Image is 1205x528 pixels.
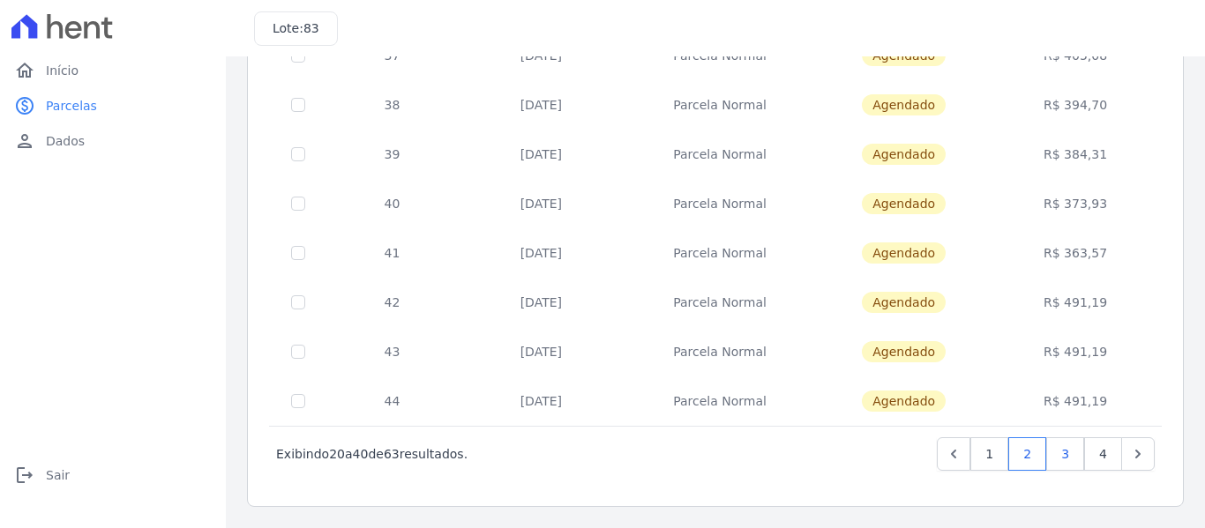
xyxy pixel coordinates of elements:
a: 1 [970,437,1008,471]
td: 40 [326,179,458,228]
td: 41 [326,228,458,278]
td: R$ 373,93 [992,179,1158,228]
span: Agendado [862,242,946,264]
td: R$ 491,19 [992,278,1158,327]
a: 2 [1008,437,1046,471]
a: Previous [937,437,970,471]
a: 4 [1084,437,1122,471]
i: paid [14,95,35,116]
span: 20 [329,447,345,461]
a: personDados [7,123,219,159]
td: Parcela Normal [625,179,815,228]
a: 3 [1046,437,1084,471]
td: Parcela Normal [625,376,815,426]
span: Agendado [862,292,946,313]
td: Parcela Normal [625,327,815,376]
span: Início [46,62,79,79]
a: Next [1121,437,1155,471]
td: [DATE] [458,327,625,376]
td: R$ 394,70 [992,80,1158,130]
h3: Lote: [273,19,319,38]
i: person [14,130,35,152]
td: [DATE] [458,278,625,327]
i: home [14,60,35,81]
td: [DATE] [458,80,625,130]
a: logoutSair [7,457,219,493]
td: [DATE] [458,130,625,179]
td: R$ 491,19 [992,327,1158,376]
p: Exibindo a de resultados. [276,445,468,463]
span: 83 [303,21,319,35]
td: R$ 384,31 [992,130,1158,179]
span: Agendado [862,144,946,165]
span: Agendado [862,94,946,115]
span: Agendado [862,390,946,412]
td: 44 [326,376,458,426]
td: [DATE] [458,179,625,228]
span: Agendado [862,193,946,214]
td: Parcela Normal [625,130,815,179]
td: Parcela Normal [625,278,815,327]
td: 43 [326,327,458,376]
td: 42 [326,278,458,327]
span: Dados [46,132,85,150]
span: 40 [353,447,369,461]
td: 39 [326,130,458,179]
td: R$ 491,19 [992,376,1158,426]
i: logout [14,465,35,486]
td: R$ 363,57 [992,228,1158,278]
td: [DATE] [458,228,625,278]
td: [DATE] [458,376,625,426]
td: Parcela Normal [625,228,815,278]
a: paidParcelas [7,88,219,123]
span: Sair [46,466,70,484]
span: Parcelas [46,97,97,115]
a: homeInício [7,53,219,88]
span: 63 [384,447,400,461]
td: Parcela Normal [625,80,815,130]
td: 38 [326,80,458,130]
span: Agendado [862,341,946,362]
